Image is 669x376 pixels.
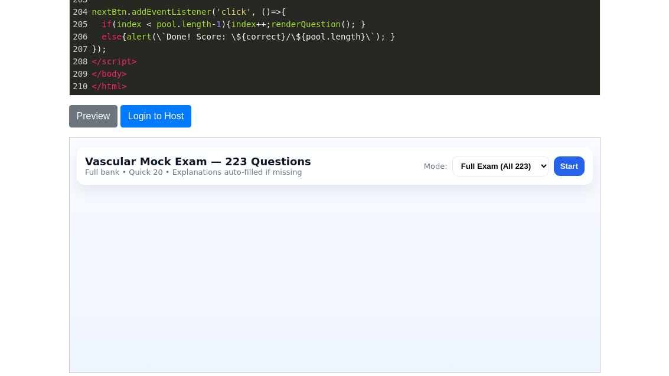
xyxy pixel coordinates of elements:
[69,105,118,127] button: Preview
[70,31,90,43] div: 206
[70,18,90,31] div: 205
[92,7,286,17] span: . ( , () {
[92,69,102,79] span: </
[70,55,90,68] div: 208
[216,19,221,29] span: 1
[132,57,136,66] span: >
[211,19,216,29] span: -
[122,81,126,91] span: >
[92,32,396,41] span: { (\
[102,32,122,41] span: else
[70,68,90,80] div: 209
[92,7,127,17] span: nextBtn
[102,81,122,91] span: html
[92,44,107,54] span: });
[271,7,281,17] span: =>
[162,32,396,41] span: `Done! Score: \${correct}/\${pool.length}\`); }
[102,57,132,66] span: script
[127,32,152,41] span: alert
[181,19,211,29] span: length
[70,80,90,93] div: 210
[156,19,177,29] span: pool
[102,69,122,79] span: body
[15,18,242,30] h1: Vascular Mock Exam — 223 Questions
[122,69,126,79] span: >
[146,19,151,29] span: <
[102,19,112,29] span: if
[484,19,515,38] button: Start
[70,6,90,18] div: 204
[354,24,378,33] label: Mode:
[271,19,341,29] span: renderQuestion
[92,19,366,29] span: ( . ){ ; (); }
[70,43,90,55] div: 207
[231,19,256,29] span: index
[120,105,191,127] button: Login to Host
[15,30,242,39] div: Full bank • Quick 20 • Explanations auto-filled if missing
[216,7,251,17] span: 'click'
[117,19,142,29] span: index
[92,81,102,91] span: </
[92,57,102,66] span: </
[132,7,211,17] span: addEventListener
[256,19,266,29] span: ++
